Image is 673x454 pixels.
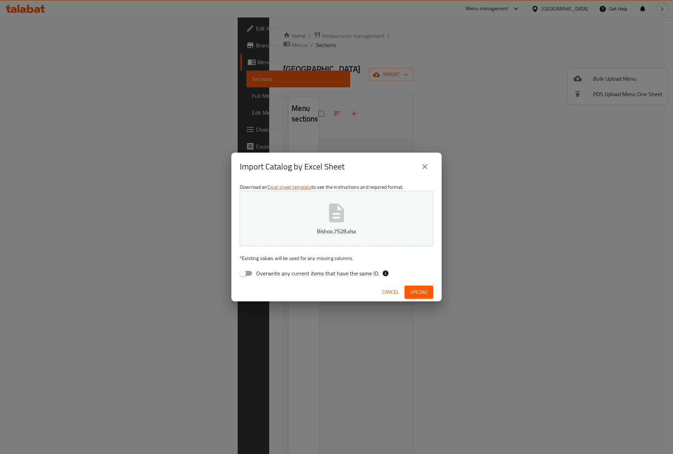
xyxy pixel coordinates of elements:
p: Bishoo.7528.xlsx [251,227,422,235]
h2: Import Catalog by Excel Sheet [240,161,345,172]
span: Upload [410,288,428,296]
div: Download an to see the instructions and required format. [231,181,442,282]
span: Overwrite any current items that have the same ID. [256,269,379,278]
button: Bishoo.7528.xlsx [240,191,433,246]
button: Upload [405,286,433,299]
p: Existing values will be used for any missing columns. [240,255,433,262]
button: Cancel [379,286,402,299]
svg: If the overwrite option isn't selected, then the items that match an existing ID will be ignored ... [382,270,389,277]
button: close [416,158,433,175]
a: Excel sheet template [267,182,312,192]
span: Cancel [382,288,399,296]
